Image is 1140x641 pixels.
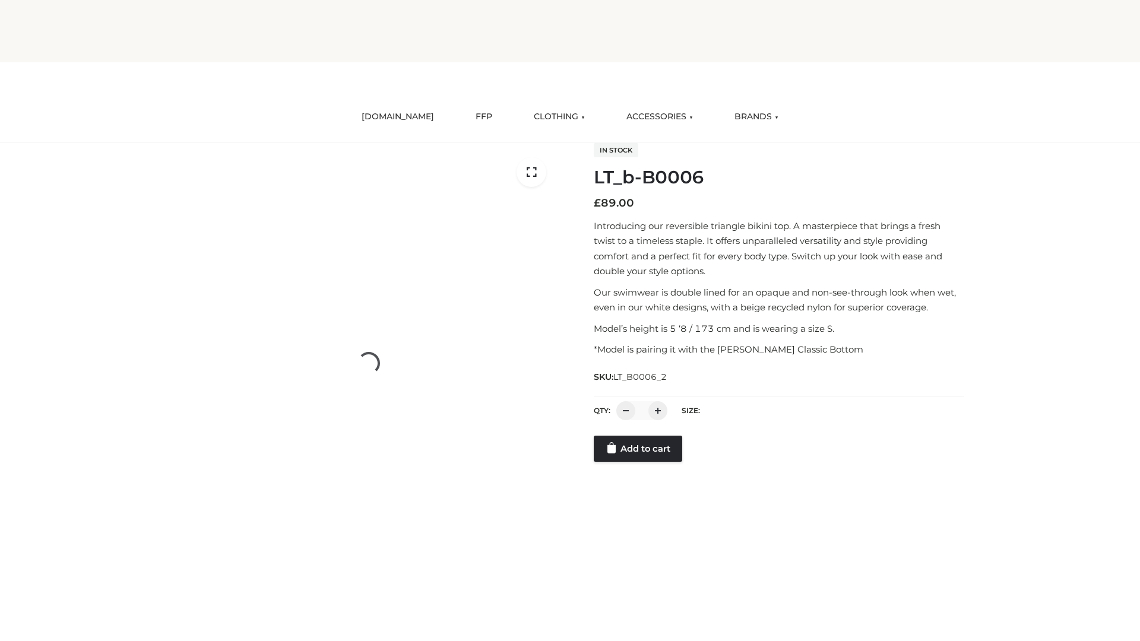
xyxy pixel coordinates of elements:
span: SKU: [594,370,668,384]
a: CLOTHING [525,104,594,130]
h1: LT_b-B0006 [594,167,964,188]
a: FFP [467,104,501,130]
a: ACCESSORIES [617,104,702,130]
p: Model’s height is 5 ‘8 / 173 cm and is wearing a size S. [594,321,964,337]
p: Introducing our reversible triangle bikini top. A masterpiece that brings a fresh twist to a time... [594,218,964,279]
span: LT_B0006_2 [613,372,667,382]
a: BRANDS [726,104,787,130]
span: In stock [594,143,638,157]
a: Add to cart [594,436,682,462]
bdi: 89.00 [594,196,634,210]
label: Size: [682,406,700,415]
a: [DOMAIN_NAME] [353,104,443,130]
label: QTY: [594,406,610,415]
p: *Model is pairing it with the [PERSON_NAME] Classic Bottom [594,342,964,357]
span: £ [594,196,601,210]
p: Our swimwear is double lined for an opaque and non-see-through look when wet, even in our white d... [594,285,964,315]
